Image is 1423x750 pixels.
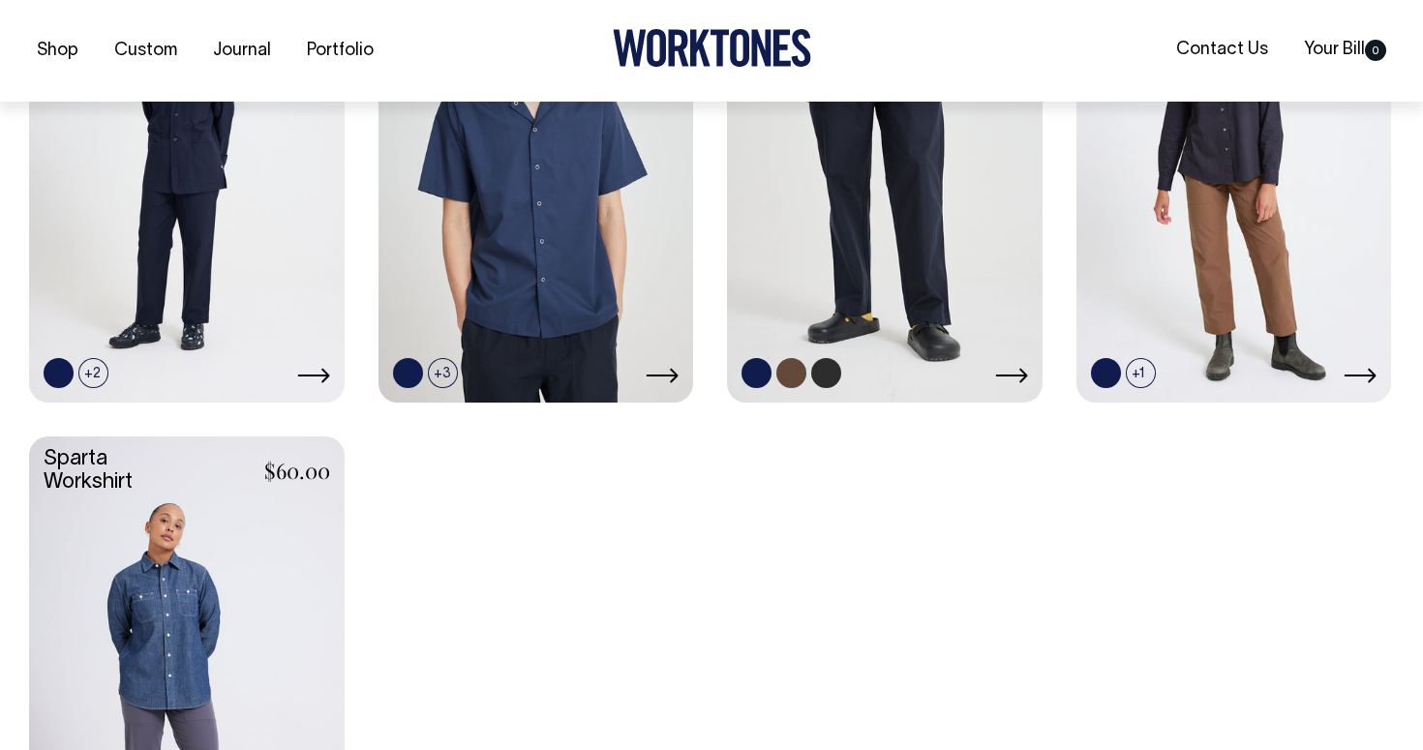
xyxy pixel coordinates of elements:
a: Shop [29,35,86,67]
a: Journal [205,35,279,67]
a: Portfolio [299,35,381,67]
a: Custom [106,35,185,67]
span: +1 [1126,358,1156,388]
a: Contact Us [1168,34,1276,66]
span: +2 [78,358,108,388]
span: +3 [428,358,458,388]
a: Your Bill0 [1296,34,1394,66]
span: 0 [1365,40,1386,61]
